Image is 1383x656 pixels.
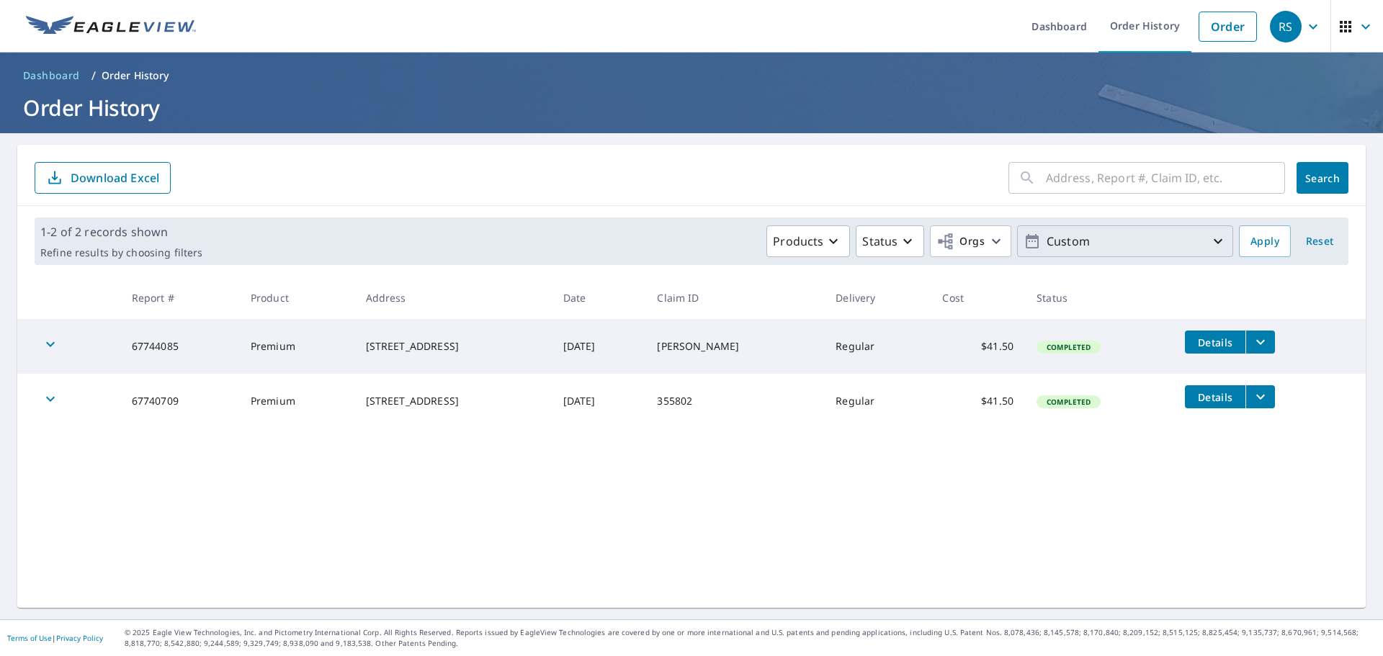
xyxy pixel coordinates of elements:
th: Delivery [824,277,931,319]
p: Status [862,233,898,250]
button: detailsBtn-67740709 [1185,385,1245,408]
td: 355802 [645,374,824,428]
td: 67740709 [120,374,239,428]
span: Reset [1302,233,1337,251]
p: Custom [1041,229,1209,254]
td: Regular [824,374,931,428]
button: filesDropdownBtn-67744085 [1245,331,1275,354]
input: Address, Report #, Claim ID, etc. [1046,158,1285,198]
th: Product [239,277,354,319]
p: © 2025 Eagle View Technologies, Inc. and Pictometry International Corp. All Rights Reserved. Repo... [125,627,1376,649]
button: Products [766,225,850,257]
li: / [91,67,96,84]
span: Completed [1038,397,1099,407]
button: Status [856,225,924,257]
td: [PERSON_NAME] [645,319,824,374]
button: Reset [1297,225,1343,257]
th: Claim ID [645,277,824,319]
p: Download Excel [71,170,159,186]
h1: Order History [17,93,1366,122]
button: Custom [1017,225,1233,257]
th: Report # [120,277,239,319]
td: $41.50 [931,374,1025,428]
nav: breadcrumb [17,64,1366,87]
span: Completed [1038,342,1099,352]
span: Search [1308,171,1337,185]
td: $41.50 [931,319,1025,374]
div: [STREET_ADDRESS] [366,394,540,408]
td: 67744085 [120,319,239,374]
div: [STREET_ADDRESS] [366,339,540,354]
th: Date [552,277,646,319]
th: Cost [931,277,1025,319]
button: detailsBtn-67744085 [1185,331,1245,354]
p: Order History [102,68,169,83]
td: Premium [239,374,354,428]
a: Dashboard [17,64,86,87]
td: Regular [824,319,931,374]
div: RS [1270,11,1302,42]
button: filesDropdownBtn-67740709 [1245,385,1275,408]
img: EV Logo [26,16,196,37]
button: Orgs [930,225,1011,257]
td: Premium [239,319,354,374]
p: Products [773,233,823,250]
th: Status [1025,277,1173,319]
p: Refine results by choosing filters [40,246,202,259]
a: Terms of Use [7,633,52,643]
p: | [7,634,103,642]
button: Download Excel [35,162,171,194]
span: Apply [1250,233,1279,251]
td: [DATE] [552,374,646,428]
a: Order [1199,12,1257,42]
span: Details [1194,336,1237,349]
button: Search [1297,162,1348,194]
p: 1-2 of 2 records shown [40,223,202,241]
th: Address [354,277,552,319]
a: Privacy Policy [56,633,103,643]
button: Apply [1239,225,1291,257]
td: [DATE] [552,319,646,374]
span: Details [1194,390,1237,404]
span: Dashboard [23,68,80,83]
span: Orgs [936,233,985,251]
